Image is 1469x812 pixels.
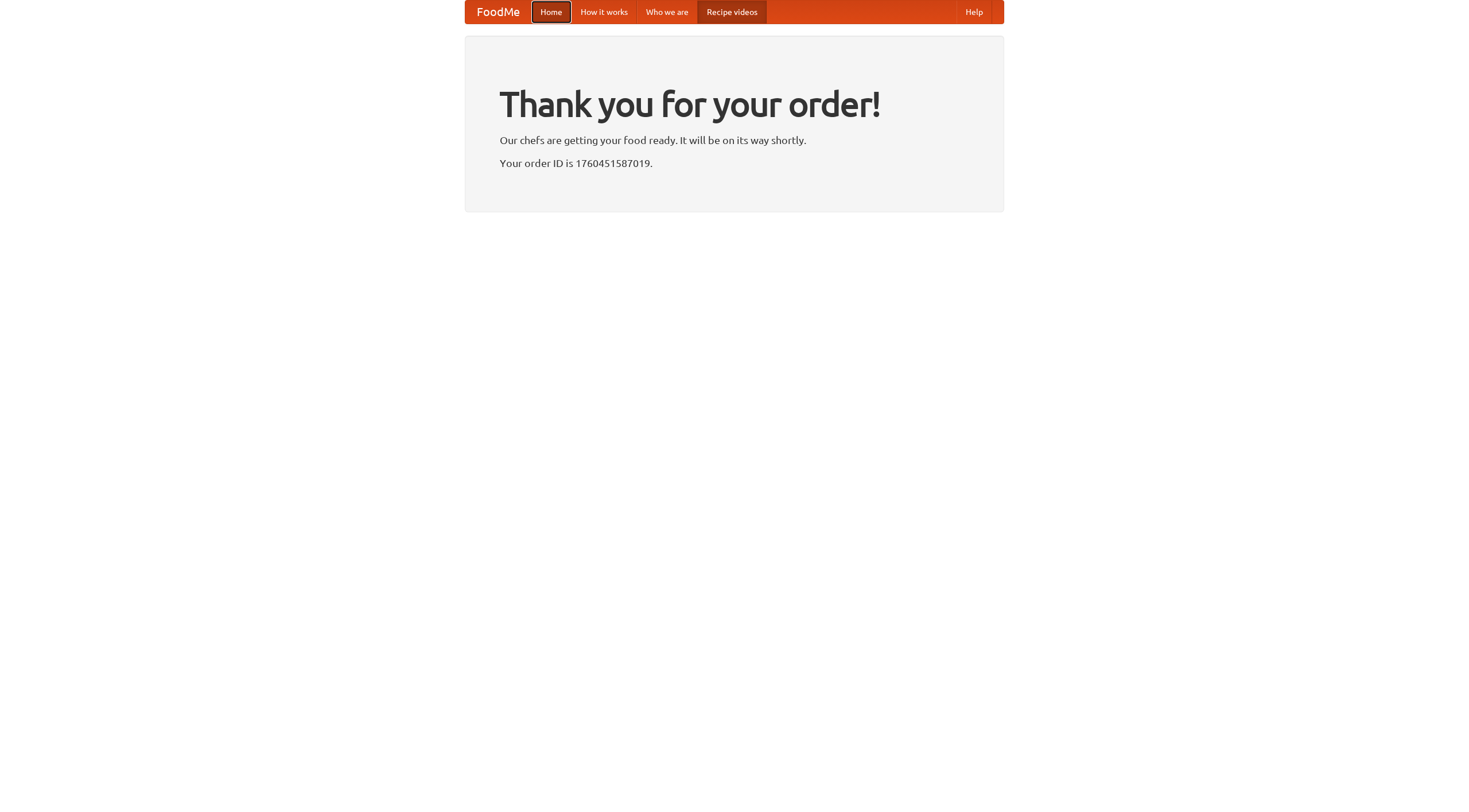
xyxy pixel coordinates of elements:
p: Our chefs are getting your food ready. It will be on its way shortly. [500,131,969,149]
h1: Thank you for your order! [500,76,969,131]
a: Help [957,1,992,24]
p: Your order ID is 1760451587019. [500,154,969,172]
a: FoodMe [465,1,531,24]
a: Recipe videos [698,1,767,24]
a: Who we are [637,1,698,24]
a: Home [531,1,572,24]
a: How it works [572,1,637,24]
